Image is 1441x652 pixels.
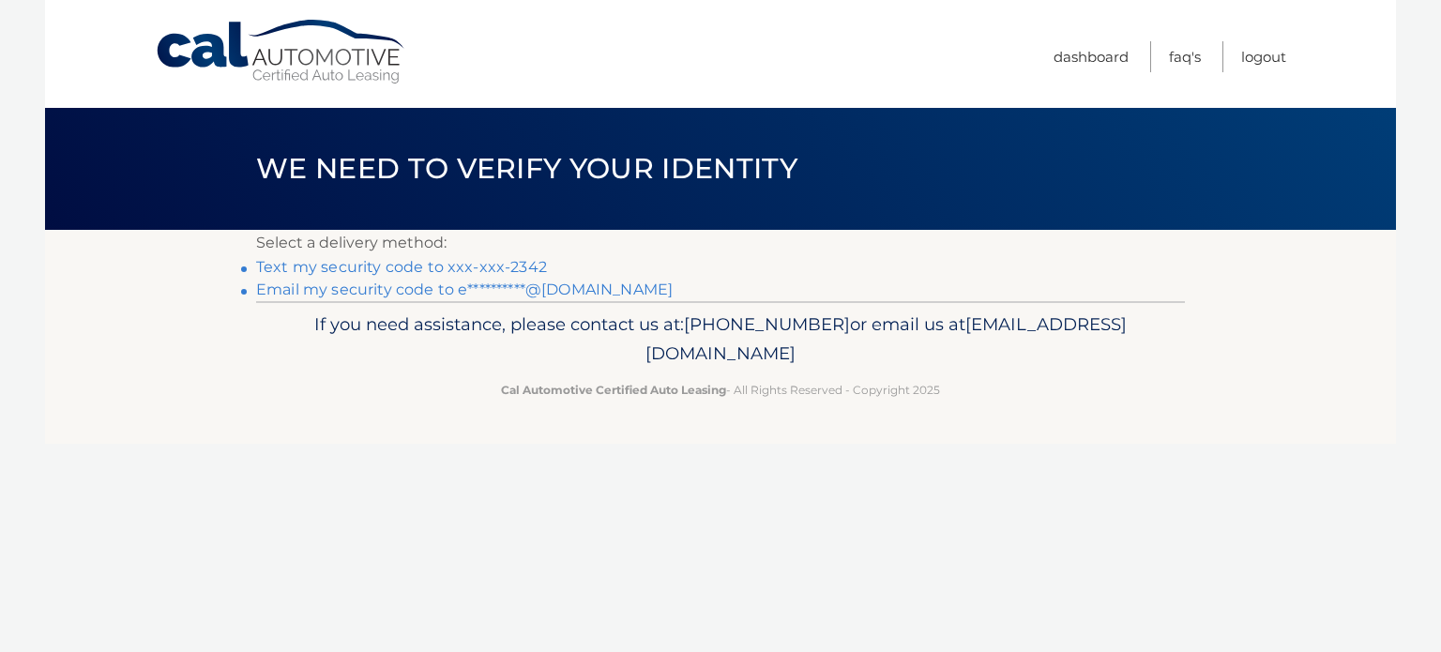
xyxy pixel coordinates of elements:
strong: Cal Automotive Certified Auto Leasing [501,383,726,397]
a: Text my security code to xxx-xxx-2342 [256,258,547,276]
p: If you need assistance, please contact us at: or email us at [268,310,1173,370]
span: [PHONE_NUMBER] [684,313,850,335]
p: - All Rights Reserved - Copyright 2025 [268,380,1173,400]
span: We need to verify your identity [256,151,797,186]
a: FAQ's [1169,41,1201,72]
a: Dashboard [1054,41,1129,72]
a: Cal Automotive [155,19,408,85]
a: Logout [1241,41,1286,72]
p: Select a delivery method: [256,230,1185,256]
a: Email my security code to e**********@[DOMAIN_NAME] [256,281,673,298]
